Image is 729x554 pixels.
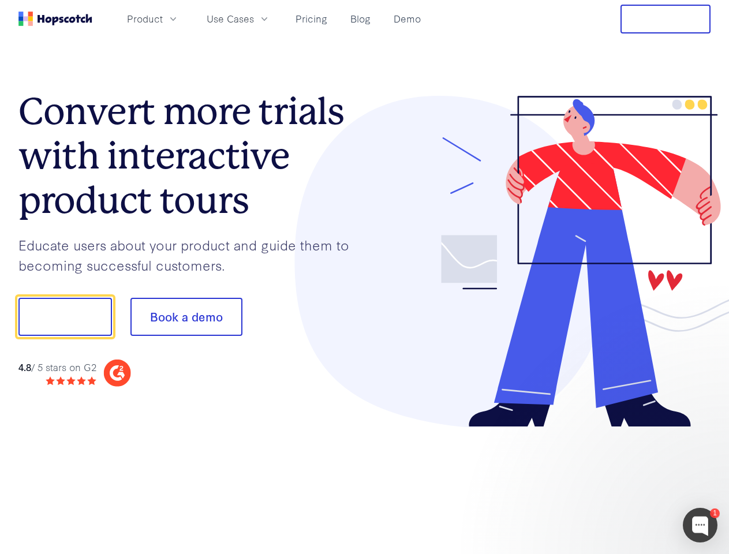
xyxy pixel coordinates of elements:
a: Demo [389,9,425,28]
button: Free Trial [620,5,711,33]
a: Blog [346,9,375,28]
div: 1 [710,508,720,518]
div: / 5 stars on G2 [18,360,96,375]
button: Show me! [18,298,112,336]
span: Product [127,12,163,26]
h1: Convert more trials with interactive product tours [18,89,365,222]
button: Book a demo [130,298,242,336]
strong: 4.8 [18,360,31,373]
button: Product [120,9,186,28]
a: Pricing [291,9,332,28]
p: Educate users about your product and guide them to becoming successful customers. [18,235,365,275]
a: Home [18,12,92,26]
span: Use Cases [207,12,254,26]
button: Use Cases [200,9,277,28]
